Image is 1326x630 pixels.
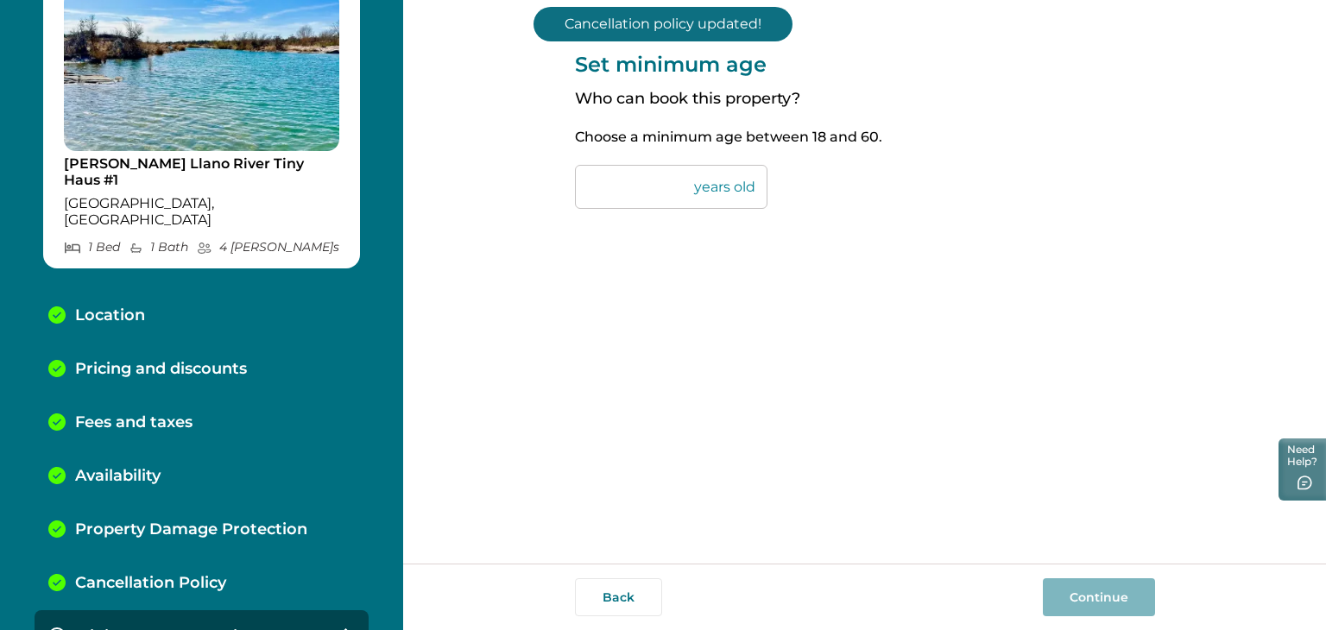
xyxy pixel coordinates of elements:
p: Fees and taxes [75,413,193,432]
p: [GEOGRAPHIC_DATA], [GEOGRAPHIC_DATA] [64,195,339,229]
button: Back [575,578,662,616]
button: Continue [1043,578,1155,616]
p: Pricing and discounts [75,360,247,379]
p: 1 Bath [129,240,188,255]
p: Cancellation policy updated! [534,7,792,41]
p: Who can book this property? [575,90,1155,109]
p: Property Damage Protection [75,520,307,539]
p: Cancellation Policy [75,574,226,593]
p: Availability [75,467,161,486]
p: 1 Bed [64,240,120,255]
p: Choose a minimum age between 18 and 60. [575,129,1155,146]
p: Location [75,306,145,325]
p: [PERSON_NAME] Llano River Tiny Haus #1 [64,155,339,189]
p: Set minimum age [575,52,1155,77]
p: 4 [PERSON_NAME] s [197,240,339,255]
